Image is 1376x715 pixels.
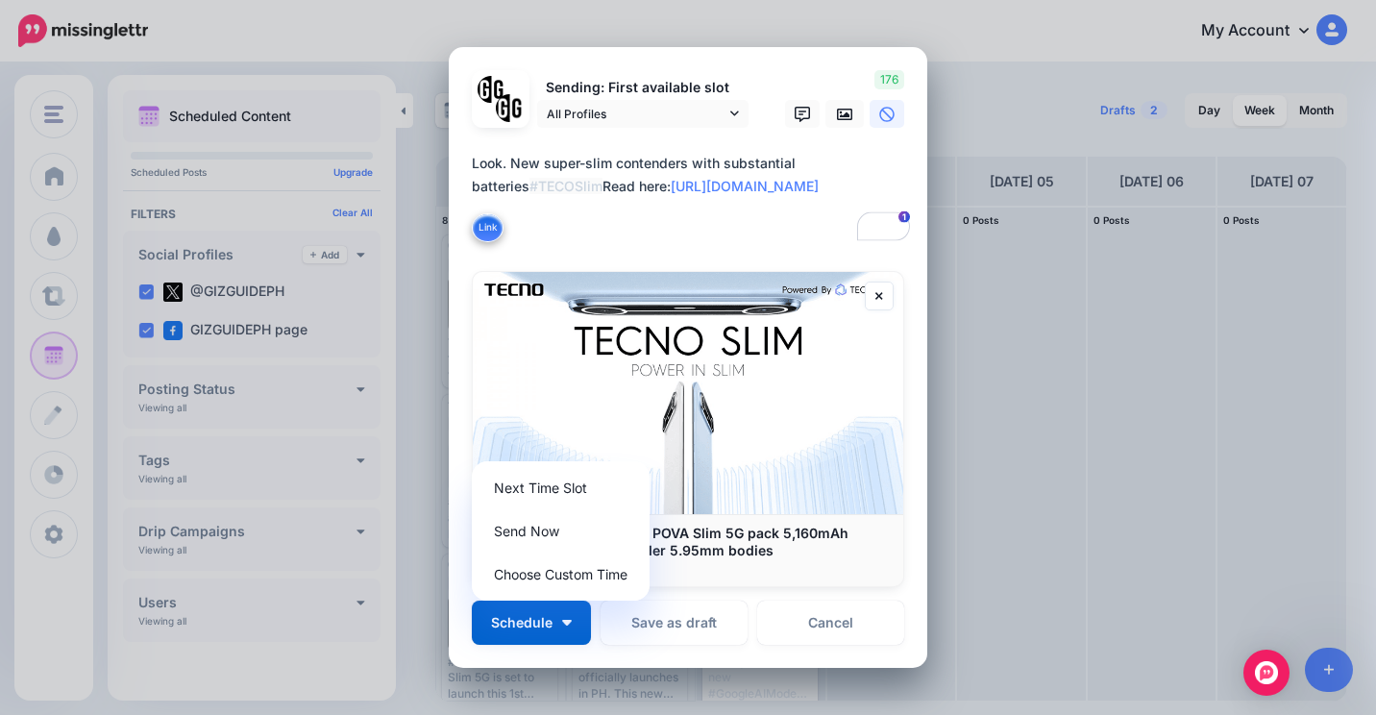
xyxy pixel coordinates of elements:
[472,461,650,601] div: Schedule
[479,469,642,506] a: Next Time Slot
[491,616,553,629] span: Schedule
[562,620,572,626] img: arrow-down-white.png
[472,213,504,242] button: Link
[874,70,904,89] span: 176
[472,152,914,198] div: Look. New super-slim contenders with substantial batteries Read here:
[479,555,642,593] a: Choose Custom Time
[601,601,748,645] button: Save as draft
[757,601,904,645] a: Cancel
[537,100,749,128] a: All Profiles
[478,76,505,104] img: 353459792_649996473822713_4483302954317148903_n-bsa138318.png
[537,77,749,99] p: Sending: First available slot
[472,152,914,244] textarea: To enrich screen reader interactions, please activate Accessibility in Grammarly extension settings
[492,559,884,577] p: [DOMAIN_NAME]
[496,94,524,122] img: JT5sWCfR-79925.png
[472,601,591,645] button: Schedule
[492,525,848,558] b: TECNO SPARK Slim and POVA Slim 5G pack 5,160mAh Battery in ultra-thin under 5.95mm bodies
[479,512,642,550] a: Send Now
[547,104,725,124] span: All Profiles
[473,272,903,514] img: TECNO SPARK Slim and POVA Slim 5G pack 5,160mAh Battery in ultra-thin under 5.95mm bodies
[1243,650,1290,696] div: Open Intercom Messenger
